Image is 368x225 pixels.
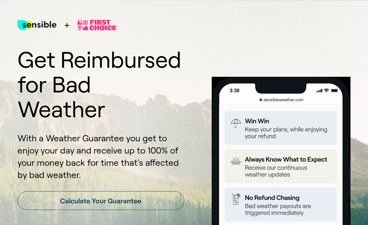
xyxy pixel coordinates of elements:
h1: Get Reimbursed for Bad Weather [18,48,184,122]
p: With a Weather Guarantee you get to enjoy your day and receive up to 100% of your money back for ... [18,132,184,181]
img: test for bg [18,13,56,38]
span: + [64,18,70,32]
a: Calculate Your Guarantee [18,191,184,210]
